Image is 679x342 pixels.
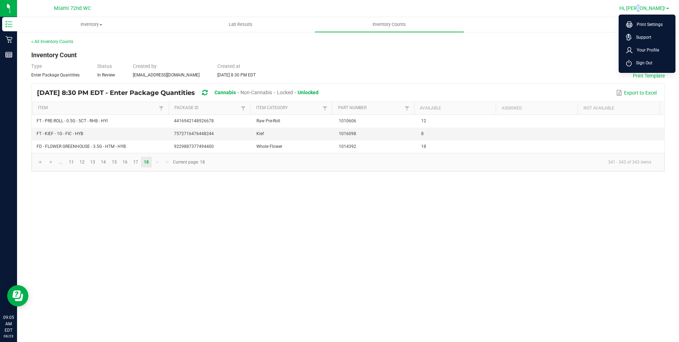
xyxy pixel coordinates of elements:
[174,118,214,123] span: 4416942148926678
[54,5,91,11] span: Miami 72nd WC
[37,131,83,136] span: FT - KIEF - 1G - FIC - HYB
[256,118,280,123] span: Raw Pre-Roll
[37,86,324,100] div: [DATE] 8:30 PM EDT - Enter Package Quantities
[256,105,321,111] a: Item CategorySortable
[339,131,356,136] span: 1016098
[240,90,272,95] span: Non-Cannabis
[3,333,14,339] p: 08/23
[632,34,651,41] span: Support
[88,157,98,167] a: Page 13
[315,17,464,32] a: Inventory Counts
[37,159,43,165] span: Go to the first page
[48,159,53,165] span: Go to the previous page
[31,63,42,69] span: Type
[338,105,403,111] a: Part NumberSortable
[256,144,282,149] span: Whole Flower
[130,157,141,167] a: Page 17
[632,47,659,54] span: Your Profile
[98,157,109,167] a: Page 14
[55,157,66,167] a: Page 10
[166,17,315,32] a: Lab Results
[32,153,664,171] kendo-pager: Current page: 18
[31,73,80,78] span: Enter Package Quantities
[256,131,264,136] span: Kief
[620,57,674,69] li: Sign Out
[7,285,28,306] iframe: Resource center
[339,144,356,149] span: 1014392
[97,63,112,69] span: Status
[109,157,119,167] a: Page 15
[17,17,166,32] a: Inventory
[214,90,236,95] span: Cannabis
[133,73,200,78] span: [EMAIL_ADDRESS][DOMAIN_NAME]
[5,21,12,28] inline-svg: Inventory
[17,21,165,28] span: Inventory
[174,105,239,111] a: Package IdSortable
[421,118,426,123] span: 12
[5,51,12,58] inline-svg: Reports
[174,144,214,149] span: 9229887377494400
[97,73,115,78] span: In Review
[626,34,671,41] a: Support
[421,131,424,136] span: 8
[363,21,415,28] span: Inventory Counts
[77,157,87,167] a: Page 12
[31,51,77,59] span: Inventory Count
[632,21,663,28] span: Print Settings
[157,104,165,113] a: Filter
[141,157,151,167] a: Page 18
[217,73,256,78] span: [DATE] 8:30 PM EDT
[578,102,659,115] th: Not Available
[239,104,248,113] a: Filter
[37,118,108,123] span: FT - PRE-ROLL - 0.5G - 5CT - RHB - HYI
[38,105,157,111] a: ItemSortable
[619,5,666,11] span: Hi, [PERSON_NAME]!
[31,39,73,44] a: < All Inventory Counts
[3,314,14,333] p: 09:05 AM EDT
[5,36,12,43] inline-svg: Retail
[35,157,45,167] a: Go to the first page
[277,90,293,95] span: Locked
[298,90,319,95] span: Unlocked
[496,102,577,115] th: Assigned
[321,104,329,113] a: Filter
[217,63,240,69] span: Created at
[37,144,126,149] span: FD - FLOWER GREENHOUSE - 3.5G - HTM - HYB
[339,118,356,123] span: 1010606
[120,157,130,167] a: Page 16
[414,102,496,115] th: Available
[174,131,214,136] span: 7572716476448244
[421,144,426,149] span: 18
[45,157,55,167] a: Go to the previous page
[133,63,157,69] span: Created by
[403,104,411,113] a: Filter
[209,156,657,168] kendo-pager-info: 341 - 343 of 343 items
[632,59,652,66] span: Sign Out
[66,157,76,167] a: Page 11
[219,21,262,28] span: Lab Results
[633,72,665,79] button: Print Template
[614,87,658,99] button: Export to Excel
